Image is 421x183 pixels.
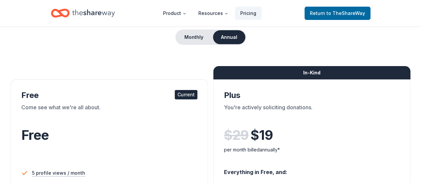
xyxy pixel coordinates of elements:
[224,162,400,176] div: Everything in Free, and:
[224,103,400,122] div: You're actively soliciting donations.
[51,5,115,21] a: Home
[326,10,365,16] span: to TheShareWay
[213,30,245,44] button: Annual
[235,7,262,20] a: Pricing
[251,126,273,144] span: $ 19
[305,7,370,20] a: Returnto TheShareWay
[176,30,212,44] button: Monthly
[193,7,234,20] button: Resources
[310,9,365,17] span: Return
[158,7,192,20] button: Product
[21,90,197,101] div: Free
[213,66,411,79] div: In-Kind
[224,90,400,101] div: Plus
[21,103,197,122] div: Come see what we're all about.
[175,90,197,99] div: Current
[158,5,262,21] nav: Main
[32,169,85,177] span: 5 profile views / month
[21,127,49,143] span: Free
[224,146,400,154] div: per month billed annually*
